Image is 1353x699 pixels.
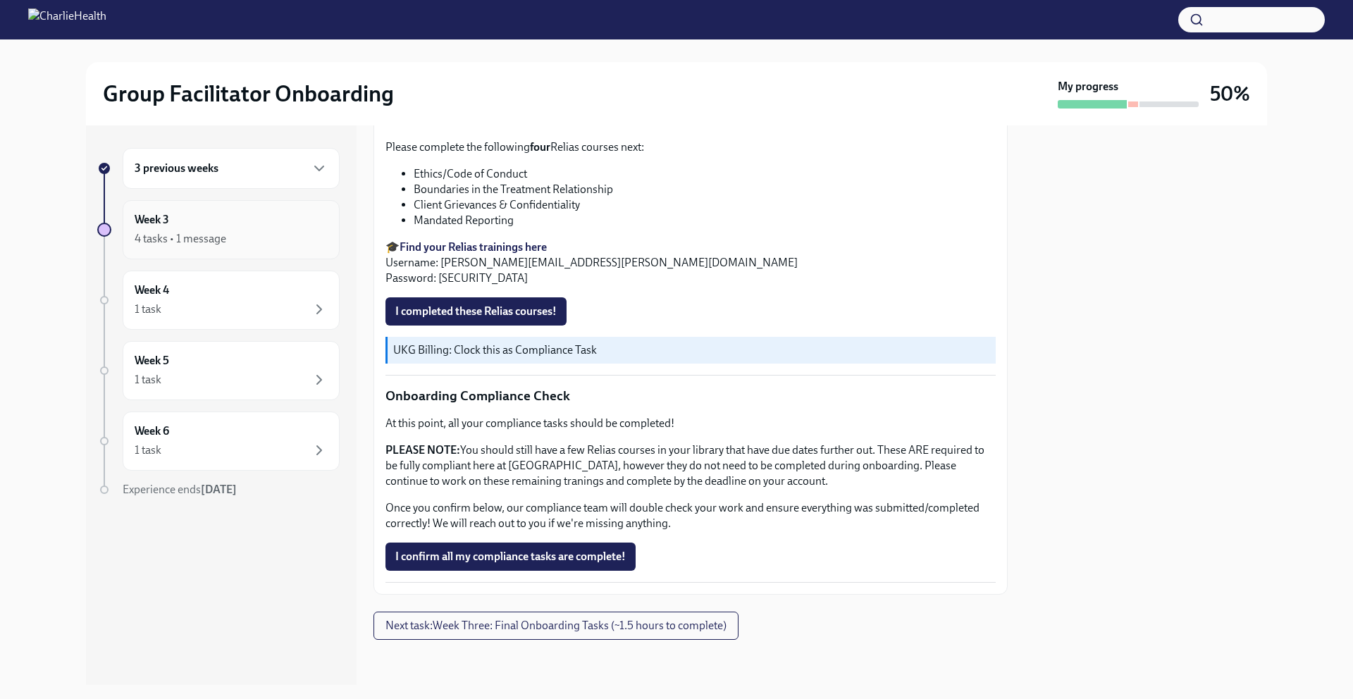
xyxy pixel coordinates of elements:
button: Next task:Week Three: Final Onboarding Tasks (~1.5 hours to complete) [373,612,739,640]
p: 🎓 Username: [PERSON_NAME][EMAIL_ADDRESS][PERSON_NAME][DOMAIN_NAME] Password: [SECURITY_DATA] [385,240,996,286]
h6: 3 previous weeks [135,161,218,176]
li: Mandated Reporting [414,213,996,228]
a: Week 51 task [97,341,340,400]
span: I completed these Relias courses! [395,304,557,318]
a: Find your Relias trainings here [400,240,547,254]
span: Experience ends [123,483,237,496]
li: Ethics/Code of Conduct [414,166,996,182]
h3: 50% [1210,81,1250,106]
li: Boundaries in the Treatment Relationship [414,182,996,197]
p: Onboarding Compliance Check [385,387,996,405]
h6: Week 3 [135,212,169,228]
div: 3 previous weeks [123,148,340,189]
li: Client Grievances & Confidentiality [414,197,996,213]
h6: Week 5 [135,353,169,369]
button: I completed these Relias courses! [385,297,567,326]
p: UKG Billing: Clock this as Compliance Task [393,342,990,358]
p: Once you confirm below, our compliance team will double check your work and ensure everything was... [385,500,996,531]
a: Week 34 tasks • 1 message [97,200,340,259]
p: Please complete the following Relias courses next: [385,140,996,155]
h6: Week 4 [135,283,169,298]
div: 4 tasks • 1 message [135,231,226,247]
span: Next task : Week Three: Final Onboarding Tasks (~1.5 hours to complete) [385,619,727,633]
h2: Group Facilitator Onboarding [103,80,394,108]
h6: Week 6 [135,423,169,439]
a: Week 61 task [97,412,340,471]
div: 1 task [135,302,161,317]
img: CharlieHealth [28,8,106,31]
span: I confirm all my compliance tasks are complete! [395,550,626,564]
strong: four [530,140,550,154]
a: Week 41 task [97,271,340,330]
button: I confirm all my compliance tasks are complete! [385,543,636,571]
div: 1 task [135,443,161,458]
p: You should still have a few Relias courses in your library that have due dates further out. These... [385,443,996,489]
strong: My progress [1058,79,1118,94]
p: At this point, all your compliance tasks should be completed! [385,416,996,431]
strong: [DATE] [201,483,237,496]
div: 1 task [135,372,161,388]
strong: PLEASE NOTE: [385,443,460,457]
